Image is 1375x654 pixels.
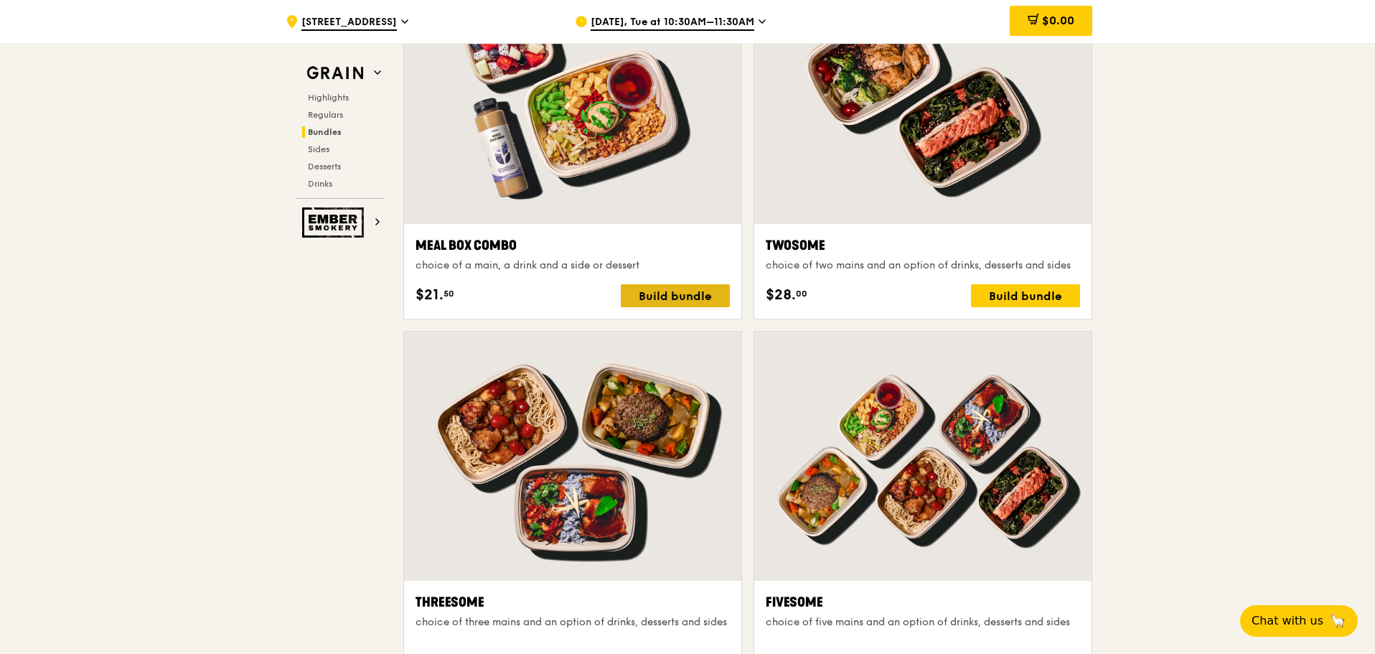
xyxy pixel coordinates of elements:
[302,207,368,238] img: Ember Smokery web logo
[308,179,332,189] span: Drinks
[766,235,1080,256] div: Twosome
[302,60,368,86] img: Grain web logo
[766,592,1080,612] div: Fivesome
[591,15,754,31] span: [DATE], Tue at 10:30AM–11:30AM
[1042,14,1074,27] span: $0.00
[416,258,730,273] div: choice of a main, a drink and a side or dessert
[308,144,329,154] span: Sides
[416,592,730,612] div: Threesome
[1252,612,1323,630] span: Chat with us
[308,93,349,103] span: Highlights
[444,288,454,299] span: 50
[796,288,807,299] span: 00
[416,235,730,256] div: Meal Box Combo
[416,615,730,630] div: choice of three mains and an option of drinks, desserts and sides
[1329,612,1346,630] span: 🦙
[971,284,1080,307] div: Build bundle
[308,162,341,172] span: Desserts
[308,110,343,120] span: Regulars
[766,284,796,306] span: $28.
[308,127,342,137] span: Bundles
[766,258,1080,273] div: choice of two mains and an option of drinks, desserts and sides
[766,615,1080,630] div: choice of five mains and an option of drinks, desserts and sides
[621,284,730,307] div: Build bundle
[416,284,444,306] span: $21.
[301,15,397,31] span: [STREET_ADDRESS]
[1240,605,1358,637] button: Chat with us🦙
